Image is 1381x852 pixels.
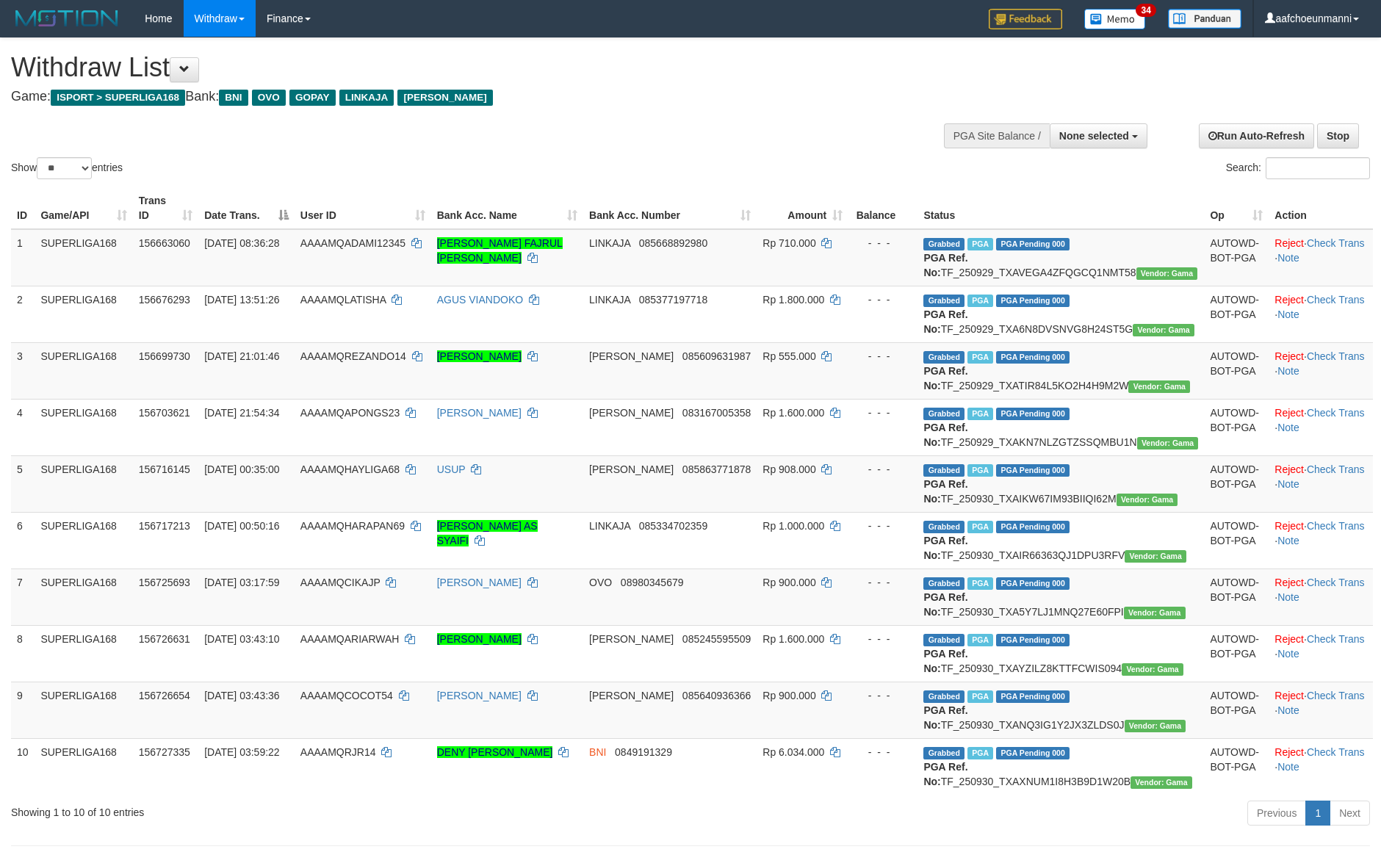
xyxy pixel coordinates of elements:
td: 6 [11,512,35,568]
a: Reject [1274,294,1304,306]
td: SUPERLIGA168 [35,399,132,455]
td: 7 [11,568,35,625]
span: [DATE] 00:50:16 [204,520,279,532]
span: Copy 0849191329 to clipboard [615,746,672,758]
span: Copy 085863771878 to clipboard [682,463,751,475]
a: [PERSON_NAME] [437,633,522,645]
td: SUPERLIGA168 [35,455,132,512]
td: SUPERLIGA168 [35,512,132,568]
span: [PERSON_NAME] [589,633,674,645]
b: PGA Ref. No: [923,761,967,787]
td: AUTOWD-BOT-PGA [1204,625,1269,682]
td: AUTOWD-BOT-PGA [1204,342,1269,399]
a: Check Trans [1307,237,1365,249]
span: Marked by aafnonsreyleab [967,577,993,590]
img: Feedback.jpg [989,9,1062,29]
span: 156727335 [139,746,190,758]
td: 2 [11,286,35,342]
a: Reject [1274,746,1304,758]
td: AUTOWD-BOT-PGA [1204,455,1269,512]
span: Vendor URL: https://trx31.1velocity.biz [1133,324,1194,336]
td: 10 [11,738,35,795]
span: Grabbed [923,464,964,477]
label: Show entries [11,157,123,179]
span: [DATE] 00:35:00 [204,463,279,475]
td: · · [1269,286,1373,342]
a: [PERSON_NAME] AS SYAIFI [437,520,538,546]
span: Vendor URL: https://trx31.1velocity.biz [1117,494,1178,506]
span: PGA Pending [996,690,1070,703]
td: SUPERLIGA168 [35,682,132,738]
img: Button%20Memo.svg [1084,9,1146,29]
td: SUPERLIGA168 [35,568,132,625]
span: OVO [589,577,612,588]
div: - - - [854,405,912,420]
a: Note [1277,365,1299,377]
td: TF_250930_TXAIR66363QJ1DPU3RFV [917,512,1204,568]
td: TF_250929_TXAKN7NLZGTZSSQMBU1N [917,399,1204,455]
div: - - - [854,236,912,250]
th: User ID: activate to sort column ascending [295,187,431,229]
div: - - - [854,745,912,759]
span: [PERSON_NAME] [589,463,674,475]
td: SUPERLIGA168 [35,342,132,399]
div: - - - [854,349,912,364]
a: Note [1277,308,1299,320]
td: SUPERLIGA168 [35,625,132,682]
td: 1 [11,229,35,286]
a: Reject [1274,463,1304,475]
span: [DATE] 03:17:59 [204,577,279,588]
span: Rp 710.000 [762,237,815,249]
td: 9 [11,682,35,738]
a: Reject [1274,577,1304,588]
span: Rp 900.000 [762,577,815,588]
span: PGA Pending [996,577,1070,590]
button: None selected [1050,123,1147,148]
b: PGA Ref. No: [923,422,967,448]
th: Bank Acc. Number: activate to sort column ascending [583,187,757,229]
th: Game/API: activate to sort column ascending [35,187,132,229]
td: SUPERLIGA168 [35,738,132,795]
span: [DATE] 21:54:34 [204,407,279,419]
a: Reject [1274,407,1304,419]
span: Grabbed [923,238,964,250]
a: Note [1277,252,1299,264]
a: [PERSON_NAME] [437,690,522,701]
span: GOPAY [289,90,336,106]
div: - - - [854,688,912,703]
b: PGA Ref. No: [923,308,967,335]
span: Vendor URL: https://trx31.1velocity.biz [1124,607,1186,619]
td: · · [1269,738,1373,795]
span: AAAAMQLATISHA [300,294,386,306]
span: 156676293 [139,294,190,306]
span: LINKAJA [589,237,630,249]
span: PGA Pending [996,747,1070,759]
span: 156725693 [139,577,190,588]
span: None selected [1059,130,1129,142]
td: 3 [11,342,35,399]
span: Copy 085377197718 to clipboard [639,294,707,306]
td: AUTOWD-BOT-PGA [1204,229,1269,286]
a: [PERSON_NAME] [437,577,522,588]
span: Marked by aafchhiseyha [967,351,993,364]
span: AAAAMQCIKAJP [300,577,381,588]
th: Date Trans.: activate to sort column descending [198,187,295,229]
span: Rp 6.034.000 [762,746,824,758]
td: · · [1269,682,1373,738]
span: Vendor URL: https://trx31.1velocity.biz [1125,720,1186,732]
td: SUPERLIGA168 [35,286,132,342]
span: AAAAMQCOCOT54 [300,690,393,701]
input: Search: [1266,157,1370,179]
span: Copy 08980345679 to clipboard [621,577,684,588]
span: Rp 900.000 [762,690,815,701]
a: Note [1277,422,1299,433]
th: Trans ID: activate to sort column ascending [133,187,198,229]
div: - - - [854,632,912,646]
td: AUTOWD-BOT-PGA [1204,512,1269,568]
span: Grabbed [923,295,964,307]
td: · · [1269,455,1373,512]
td: TF_250929_TXAVEGA4ZFQGCQ1NMT58 [917,229,1204,286]
span: PGA Pending [996,408,1070,420]
span: Grabbed [923,577,964,590]
span: Marked by aafsoycanthlai [967,295,993,307]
